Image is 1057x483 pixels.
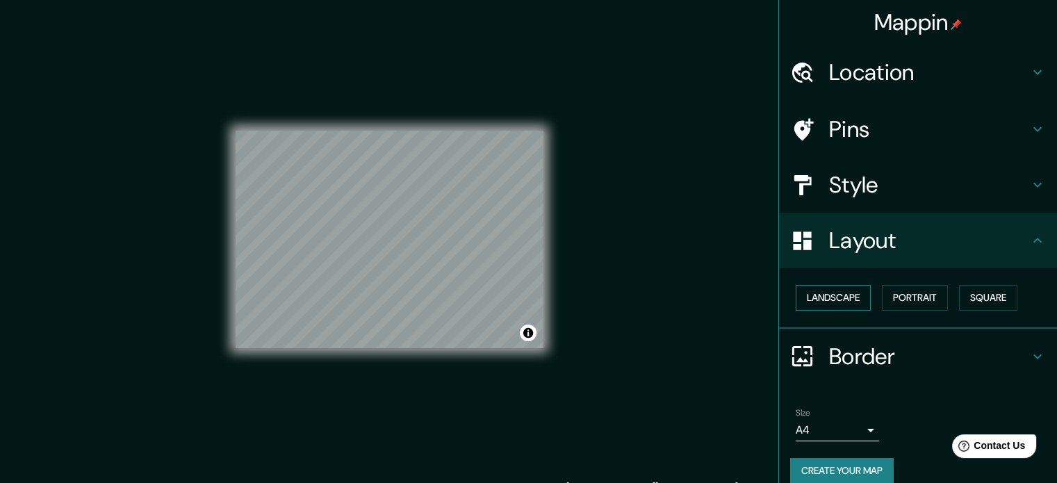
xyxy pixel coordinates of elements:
[874,8,962,36] h4: Mappin
[829,58,1029,86] h4: Location
[520,325,536,341] button: Toggle attribution
[779,213,1057,268] div: Layout
[933,429,1042,468] iframe: Help widget launcher
[829,115,1029,143] h4: Pins
[779,157,1057,213] div: Style
[779,44,1057,100] div: Location
[829,343,1029,370] h4: Border
[796,419,879,441] div: A4
[796,407,810,418] label: Size
[779,101,1057,157] div: Pins
[796,285,871,311] button: Landscape
[951,19,962,30] img: pin-icon.png
[882,285,948,311] button: Portrait
[829,227,1029,254] h4: Layout
[236,131,543,348] canvas: Map
[829,171,1029,199] h4: Style
[779,329,1057,384] div: Border
[959,285,1017,311] button: Square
